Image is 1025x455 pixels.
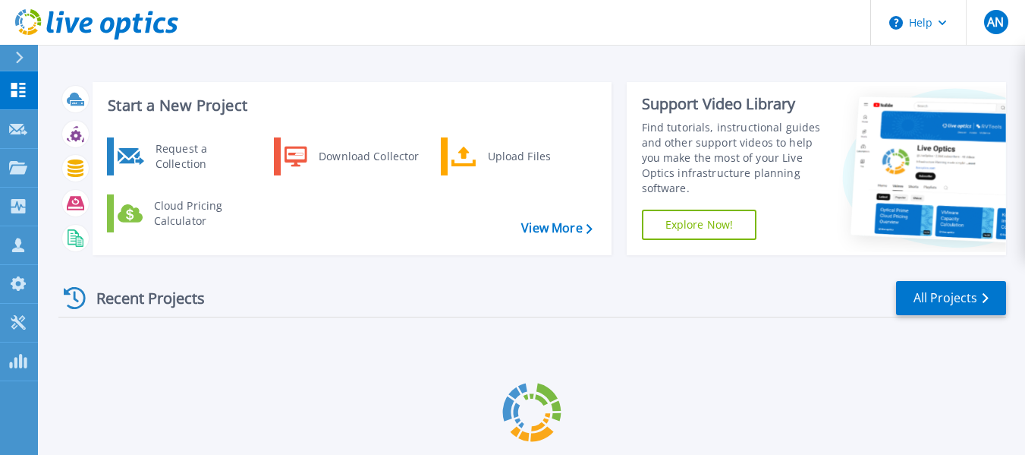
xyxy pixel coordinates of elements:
div: Upload Files [480,141,593,172]
a: View More [521,221,592,235]
a: All Projects [896,281,1006,315]
a: Download Collector [274,137,429,175]
a: Request a Collection [107,137,263,175]
div: Support Video Library [642,94,831,114]
a: Upload Files [441,137,596,175]
div: Download Collector [311,141,426,172]
span: AN [987,16,1004,28]
a: Explore Now! [642,210,757,240]
div: Find tutorials, instructional guides and other support videos to help you make the most of your L... [642,120,831,196]
div: Request a Collection [148,141,259,172]
a: Cloud Pricing Calculator [107,194,263,232]
div: Cloud Pricing Calculator [146,198,259,229]
h3: Start a New Project [108,97,592,114]
div: Recent Projects [58,280,225,317]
